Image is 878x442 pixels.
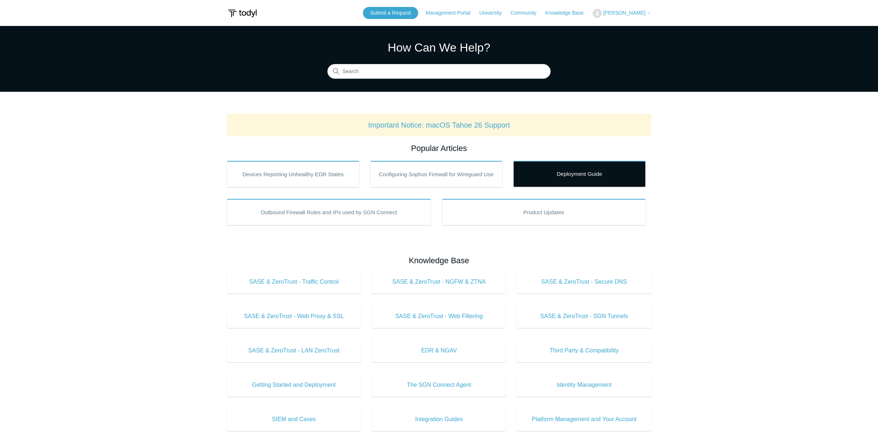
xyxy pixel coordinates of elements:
[227,305,361,328] a: SASE & ZeroTrust - Web Proxy & SSL
[517,408,651,431] a: Platform Management and Your Account
[528,346,640,355] span: Third Party & Compatibility
[383,312,495,321] span: SASE & ZeroTrust - Web Filtering
[442,199,646,225] a: Product Updates
[363,7,418,19] a: Submit a Request
[528,381,640,389] span: Identity Management
[238,381,350,389] span: Getting Started and Deployment
[227,7,258,20] img: Todyl Support Center Help Center home page
[517,373,651,397] a: Identity Management
[238,415,350,424] span: SIEM and Cases
[327,39,551,56] h1: How Can We Help?
[513,161,646,187] a: Deployment Guide
[227,339,361,362] a: SASE & ZeroTrust - LAN ZeroTrust
[227,142,651,154] h2: Popular Articles
[372,305,506,328] a: SASE & ZeroTrust - Web Filtering
[383,415,495,424] span: Integration Guides
[593,9,651,18] button: [PERSON_NAME]
[603,10,645,16] span: [PERSON_NAME]
[372,270,506,294] a: SASE & ZeroTrust - NGFW & ZTNA
[372,339,506,362] a: EDR & NGAV
[528,277,640,286] span: SASE & ZeroTrust - Secure DNS
[238,312,350,321] span: SASE & ZeroTrust - Web Proxy & SSL
[238,277,350,286] span: SASE & ZeroTrust - Traffic Control
[327,64,551,79] input: Search
[383,277,495,286] span: SASE & ZeroTrust - NGFW & ZTNA
[426,9,478,17] a: Management Portal
[545,9,591,17] a: Knowledge Base
[517,339,651,362] a: Third Party & Compatibility
[238,346,350,355] span: SASE & ZeroTrust - LAN ZeroTrust
[227,254,651,267] h2: Knowledge Base
[368,121,510,129] a: Important Notice: macOS Tahoe 26 Support
[227,199,431,225] a: Outbound Firewall Rules and IPs used by SGN Connect
[372,373,506,397] a: The SGN Connect Agent
[383,381,495,389] span: The SGN Connect Agent
[370,161,503,187] a: Configuring Sophos Firewall for Wireguard Use
[517,270,651,294] a: SASE & ZeroTrust - Secure DNS
[372,408,506,431] a: Integration Guides
[511,9,544,17] a: Community
[479,9,509,17] a: University
[383,346,495,355] span: EDR & NGAV
[517,305,651,328] a: SASE & ZeroTrust - SGN Tunnels
[227,161,359,187] a: Devices Reporting Unhealthy EDR States
[528,415,640,424] span: Platform Management and Your Account
[227,373,361,397] a: Getting Started and Deployment
[528,312,640,321] span: SASE & ZeroTrust - SGN Tunnels
[227,408,361,431] a: SIEM and Cases
[227,270,361,294] a: SASE & ZeroTrust - Traffic Control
